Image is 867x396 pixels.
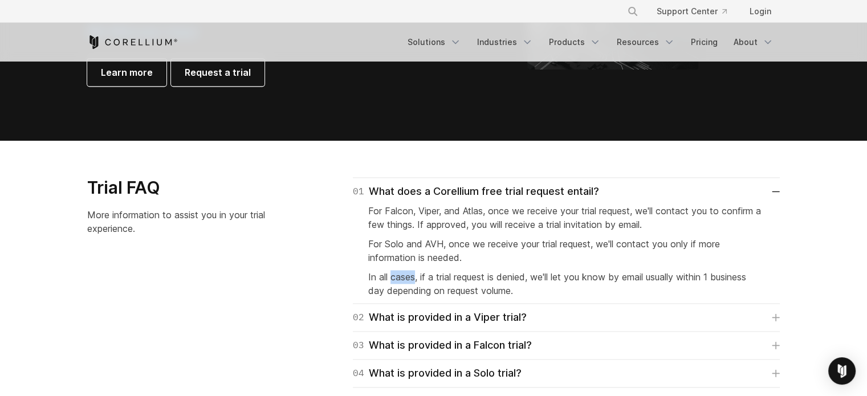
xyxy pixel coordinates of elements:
[353,365,364,381] span: 04
[353,365,780,381] a: 04What is provided in a Solo trial?
[401,32,468,52] a: Solutions
[101,66,153,79] span: Learn more
[353,183,780,199] a: 01What does a Corellium free trial request entail?
[87,59,166,86] a: Learn more
[353,365,522,381] div: What is provided in a Solo trial?
[684,32,724,52] a: Pricing
[368,205,761,230] span: For Falcon, Viper, and Atlas, once we receive your trial request, we'll contact you to confirm a ...
[353,309,527,325] div: What is provided in a Viper trial?
[368,271,746,296] span: In all cases, if a trial request is denied, we'll let you know by email usually within 1 business...
[353,337,780,353] a: 03What is provided in a Falcon trial?
[87,177,287,199] h3: Trial FAQ
[87,35,178,49] a: Corellium Home
[828,357,856,385] div: Open Intercom Messenger
[353,309,364,325] span: 02
[353,309,780,325] a: 02What is provided in a Viper trial?
[87,208,287,235] p: More information to assist you in your trial experience.
[542,32,608,52] a: Products
[470,32,540,52] a: Industries
[727,32,780,52] a: About
[368,238,720,263] span: For Solo and AVH, once we receive your trial request, we'll contact you only if more information ...
[622,1,643,22] button: Search
[353,337,364,353] span: 03
[353,183,599,199] div: What does a Corellium free trial request entail?
[185,66,251,79] span: Request a trial
[353,337,532,353] div: What is provided in a Falcon trial?
[648,1,736,22] a: Support Center
[171,59,264,86] a: Request a trial
[740,1,780,22] a: Login
[610,32,682,52] a: Resources
[401,32,780,52] div: Navigation Menu
[613,1,780,22] div: Navigation Menu
[353,183,364,199] span: 01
